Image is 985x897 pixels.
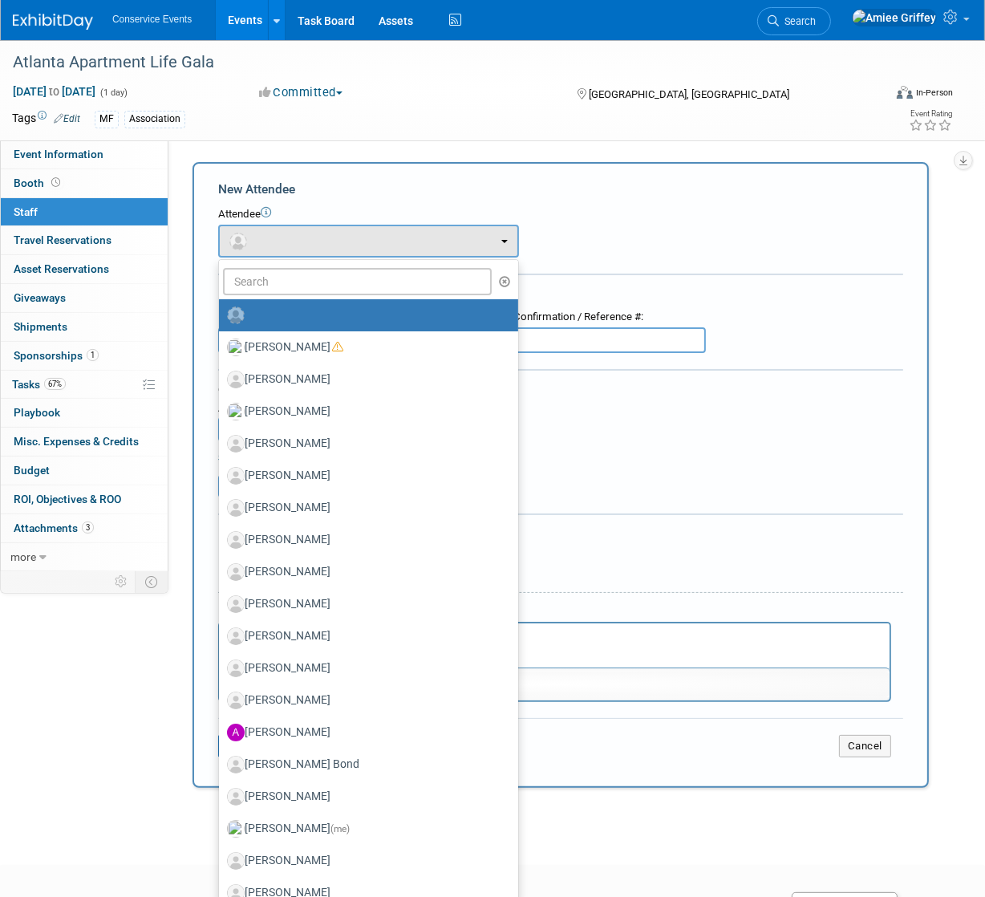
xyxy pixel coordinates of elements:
button: Committed [253,84,349,101]
span: Staff [14,205,38,218]
label: [PERSON_NAME] [227,335,502,360]
img: Amiee Griffey [852,9,937,26]
label: [PERSON_NAME] [227,655,502,681]
span: Search [779,15,816,27]
a: Playbook [1,399,168,427]
span: Playbook [14,406,60,419]
a: Sponsorships1 [1,342,168,370]
button: Cancel [839,735,891,757]
span: Booth not reserved yet [48,177,63,189]
span: Travel Reservations [14,233,111,246]
div: Attendee [218,207,903,222]
td: Tags [12,110,80,128]
div: MF [95,111,119,128]
span: more [10,550,36,563]
span: Booth [14,177,63,189]
a: Staff [1,198,168,226]
label: [PERSON_NAME] Bond [227,752,502,777]
img: Associate-Profile-5.png [227,627,245,645]
span: ROI, Objectives & ROO [14,493,121,505]
span: [DATE] [DATE] [12,84,96,99]
label: [PERSON_NAME] [227,816,502,842]
div: Notes [218,604,891,619]
img: A.jpg [227,724,245,741]
div: Cost: [218,383,903,398]
img: Format-Inperson.png [897,86,913,99]
div: Misc. Attachments & Notes [218,526,903,542]
div: Registration / Ticket Info (optional) [218,286,903,302]
span: to [47,85,62,98]
input: Search [223,268,492,295]
span: Budget [14,464,50,477]
img: Associate-Profile-5.png [227,435,245,453]
img: Associate-Profile-5.png [227,563,245,581]
a: Tasks67% [1,371,168,399]
label: [PERSON_NAME] [227,848,502,874]
label: [PERSON_NAME] [227,527,502,553]
img: Associate-Profile-5.png [227,499,245,517]
a: Booth [1,169,168,197]
img: Associate-Profile-5.png [227,692,245,709]
a: Travel Reservations [1,226,168,254]
iframe: Rich Text Area [220,623,890,668]
label: [PERSON_NAME] [227,784,502,810]
a: Misc. Expenses & Credits [1,428,168,456]
img: Associate-Profile-5.png [227,852,245,870]
span: Giveaways [14,291,66,304]
span: [GEOGRAPHIC_DATA], [GEOGRAPHIC_DATA] [589,88,789,100]
label: [PERSON_NAME] [227,399,502,424]
span: Misc. Expenses & Credits [14,435,139,448]
span: (me) [330,823,350,834]
img: Associate-Profile-5.png [227,595,245,613]
label: [PERSON_NAME] [227,495,502,521]
img: Associate-Profile-5.png [227,660,245,677]
a: Shipments [1,313,168,341]
span: Event Information [14,148,103,160]
span: 67% [44,378,66,390]
label: [PERSON_NAME] [227,720,502,745]
span: Conservice Events [112,14,192,25]
div: Atlanta Apartment Life Gala [7,48,873,77]
a: Event Information [1,140,168,168]
label: [PERSON_NAME] [227,431,502,457]
span: 1 [87,349,99,361]
div: New Attendee [218,181,903,198]
label: [PERSON_NAME] [227,688,502,713]
span: Shipments [14,320,67,333]
span: Attachments [14,522,94,534]
a: Search [757,7,831,35]
span: 3 [82,522,94,534]
a: Asset Reservations [1,255,168,283]
img: Associate-Profile-5.png [227,371,245,388]
div: Event Rating [909,110,952,118]
a: Budget [1,457,168,485]
label: [PERSON_NAME] [227,591,502,617]
td: Personalize Event Tab Strip [107,571,136,592]
img: ExhibitDay [13,14,93,30]
a: Edit [54,113,80,124]
label: [PERSON_NAME] [227,623,502,649]
span: Asset Reservations [14,262,109,275]
span: Tasks [12,378,66,391]
label: [PERSON_NAME] [227,559,502,585]
a: ROI, Objectives & ROO [1,485,168,513]
span: Sponsorships [14,349,99,362]
a: more [1,543,168,571]
div: In-Person [915,87,953,99]
img: Associate-Profile-5.png [227,788,245,806]
img: Unassigned-User-Icon.png [227,306,245,324]
label: [PERSON_NAME] [227,463,502,489]
img: Associate-Profile-5.png [227,531,245,549]
span: (1 day) [99,87,128,98]
td: Toggle Event Tabs [136,571,168,592]
div: Event Format [817,83,954,108]
div: Confirmation / Reference #: [513,310,706,325]
a: Attachments3 [1,514,168,542]
div: Association [124,111,185,128]
img: Associate-Profile-5.png [227,756,245,773]
label: [PERSON_NAME] [227,367,502,392]
a: Giveaways [1,284,168,312]
img: Associate-Profile-5.png [227,467,245,485]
